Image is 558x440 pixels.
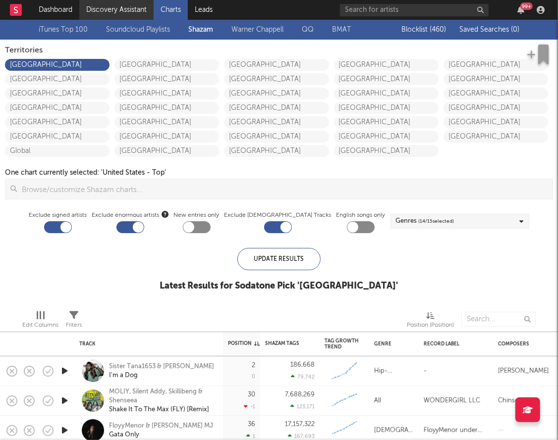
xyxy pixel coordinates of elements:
[39,24,88,36] a: iTunes Top 100
[224,59,329,71] a: [GEOGRAPHIC_DATA]
[114,116,219,128] a: [GEOGRAPHIC_DATA]
[511,26,519,33] span: ( 0 )
[288,433,315,440] div: 167,693
[109,405,216,414] div: Shake It To The Max (FLY) [Remix]
[114,73,219,85] a: [GEOGRAPHIC_DATA]
[520,2,533,10] div: 99 +
[109,362,214,380] a: Sister Tana1653 & [PERSON_NAME]I'm a Dog
[498,365,549,377] div: [PERSON_NAME]
[114,145,219,157] a: [GEOGRAPHIC_DATA]
[174,209,220,221] label: New entries only
[424,341,483,347] div: Record Label
[224,73,329,85] a: [GEOGRAPHIC_DATA]
[374,341,409,347] div: Genre
[424,425,488,437] div: FloyyMenor under exclusive license to UnitedMasters LLC
[160,280,398,292] div: Latest Results for Sodatone Pick ' [GEOGRAPHIC_DATA] '
[109,431,213,440] div: Gata Only
[291,374,315,380] div: 79,742
[5,88,110,99] a: [GEOGRAPHIC_DATA]
[290,362,315,368] div: 186,668
[334,116,439,128] a: [GEOGRAPHIC_DATA]
[340,4,489,16] input: Search for artists
[374,425,414,437] div: [DEMOGRAPHIC_DATA]
[114,59,219,71] a: [GEOGRAPHIC_DATA]
[444,73,548,85] a: [GEOGRAPHIC_DATA]
[334,131,439,143] a: [GEOGRAPHIC_DATA]
[444,88,548,99] a: [GEOGRAPHIC_DATA]
[17,179,553,199] input: Browse/customize Shazam charts...
[22,319,58,331] div: Edit Columns
[92,209,169,221] span: Exclude enormous artists
[5,145,110,157] a: Global
[224,88,329,99] a: [GEOGRAPHIC_DATA]
[419,215,454,227] span: ( 14 / 15 selected)
[374,395,381,407] div: All
[231,24,283,36] a: Warner Chappell
[407,319,454,331] div: Position (Position)
[5,102,110,114] a: [GEOGRAPHIC_DATA]
[334,73,439,85] a: [GEOGRAPHIC_DATA]
[461,312,536,327] input: Search...
[517,6,524,14] button: 99+
[252,362,255,369] div: 2
[265,341,300,346] div: Shazam Tags
[424,365,427,377] div: -
[22,307,58,336] div: Edit Columns
[114,131,219,143] a: [GEOGRAPHIC_DATA]
[444,131,548,143] a: [GEOGRAPHIC_DATA]
[224,131,329,143] a: [GEOGRAPHIC_DATA]
[290,403,315,410] div: 123,171
[224,116,329,128] a: [GEOGRAPHIC_DATA]
[106,24,170,36] a: Soundcloud Playlists
[332,24,351,36] a: BMAT
[374,365,414,377] div: Hip-Hop/Rap
[498,341,558,347] div: Composers
[224,145,329,157] a: [GEOGRAPHIC_DATA]
[444,59,548,71] a: [GEOGRAPHIC_DATA]
[109,422,213,431] div: FloyyMenor & [PERSON_NAME] MJ
[246,433,255,440] div: 1
[334,88,439,99] a: [GEOGRAPHIC_DATA]
[334,145,439,157] a: [GEOGRAPHIC_DATA]
[5,167,166,179] div: One chart currently selected: ' United States - Top '
[334,59,439,71] a: [GEOGRAPHIC_DATA]
[302,24,314,36] a: QQ
[109,371,214,380] div: I'm a Dog
[285,421,315,428] div: 17,157,322
[237,248,321,270] div: Update Results
[456,26,519,34] button: Saved Searches (0)
[430,26,446,33] span: ( 460 )
[334,102,439,114] a: [GEOGRAPHIC_DATA]
[244,403,255,410] div: -1
[248,421,255,428] div: 36
[114,88,219,99] a: [GEOGRAPHIC_DATA]
[248,391,255,398] div: 30
[66,307,82,336] div: Filters
[444,102,548,114] a: [GEOGRAPHIC_DATA]
[162,209,169,219] button: Exclude enormous artists
[252,374,255,380] div: 0
[444,116,548,128] a: [GEOGRAPHIC_DATA]
[109,388,216,414] a: MOLIY, Silent Addy, Skillibeng & ShenseeaShake It To The Max (FLY) [Remix]
[66,319,82,331] div: Filters
[459,26,519,33] span: Saved Searches
[109,422,213,440] a: FloyyMenor & [PERSON_NAME] MJGata Only
[407,307,454,336] div: Position (Position)
[109,362,214,371] div: Sister Tana1653 & [PERSON_NAME]
[109,388,216,405] div: MOLIY, Silent Addy, Skillibeng & Shenseea
[401,26,446,33] span: Blocklist
[325,338,359,350] div: Tag Growth Trend
[5,45,553,56] div: Territories
[424,395,480,407] div: WONDERGIRL LLC
[5,116,110,128] a: [GEOGRAPHIC_DATA]
[29,209,87,221] label: Exclude signed artists
[228,341,260,346] div: Position
[5,73,110,85] a: [GEOGRAPHIC_DATA]
[336,209,386,221] label: English songs only
[79,341,213,347] div: Track
[5,131,110,143] a: [GEOGRAPHIC_DATA]
[224,102,329,114] a: [GEOGRAPHIC_DATA]
[224,209,332,221] label: Exclude [DEMOGRAPHIC_DATA] Tracks
[5,59,110,71] a: [GEOGRAPHIC_DATA]
[396,215,454,227] div: Genres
